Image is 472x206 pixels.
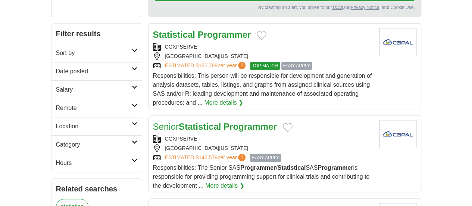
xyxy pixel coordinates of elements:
strong: Programmer [198,30,251,40]
a: Remote [51,99,142,117]
a: SeniorStatistical Programmer [153,122,277,132]
a: More details ❯ [205,181,244,190]
h2: Salary [56,85,132,94]
strong: Statistical [153,30,195,40]
h2: Related searches [56,183,137,194]
h2: Remote [56,104,132,113]
a: Date posted [51,62,142,80]
div: By creating an alert, you agree to our and , and Cookie Use. [154,4,415,11]
span: $125,789 [196,62,217,68]
strong: Programmer [318,165,353,171]
div: CGXPSERVE [153,43,373,51]
span: ? [238,62,246,69]
a: Statistical Programmer [153,30,251,40]
a: ESTIMATED:$142,579per year? [165,154,247,162]
a: T&Cs [332,5,343,10]
span: ? [238,154,246,161]
a: Category [51,135,142,154]
div: [GEOGRAPHIC_DATA][US_STATE] [153,52,373,60]
h2: Filter results [51,24,142,44]
span: $142,579 [196,154,217,160]
span: EASY APPLY [281,62,312,70]
strong: Statistical [179,122,221,132]
a: ESTIMATED:$125,789per year? [165,62,247,70]
a: Sort by [51,44,142,62]
a: More details ❯ [204,98,243,107]
div: [GEOGRAPHIC_DATA][US_STATE] [153,144,373,152]
h2: Hours [56,159,132,167]
span: TOP MATCH [250,62,279,70]
strong: Statistical [278,165,306,171]
div: CGXPSERVE [153,135,373,143]
span: Responsibilities: This person will be responsible for development and generation of analysis data... [153,73,372,106]
button: Add to favorite jobs [257,31,266,40]
a: Privacy Notice [350,5,379,10]
a: Hours [51,154,142,172]
strong: Programmer [224,122,277,132]
img: Company logo [379,120,416,148]
a: Location [51,117,142,135]
span: Responsibilities: The Senior SAS / SAS is responsible for providing programming support for clini... [153,165,370,189]
strong: Programmer [240,165,276,171]
h2: Category [56,140,132,149]
h2: Date posted [56,67,132,76]
h2: Sort by [56,49,132,58]
img: Company logo [379,28,416,56]
button: Add to favorite jobs [283,123,293,132]
span: EASY APPLY [250,154,281,162]
h2: Location [56,122,132,131]
a: Salary [51,80,142,99]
